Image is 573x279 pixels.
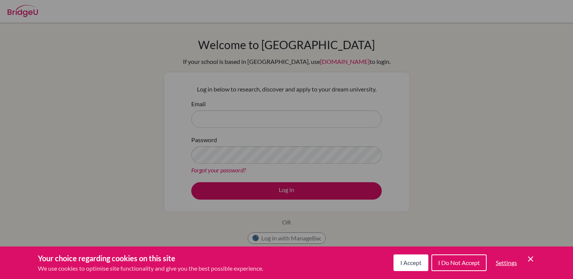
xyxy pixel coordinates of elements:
[526,254,535,263] button: Save and close
[496,259,517,266] span: Settings
[431,254,487,271] button: I Do Not Accept
[393,254,428,271] button: I Accept
[438,259,480,266] span: I Do Not Accept
[400,259,422,266] span: I Accept
[490,255,523,270] button: Settings
[38,253,263,264] h3: Your choice regarding cookies on this site
[38,264,263,273] p: We use cookies to optimise site functionality and give you the best possible experience.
